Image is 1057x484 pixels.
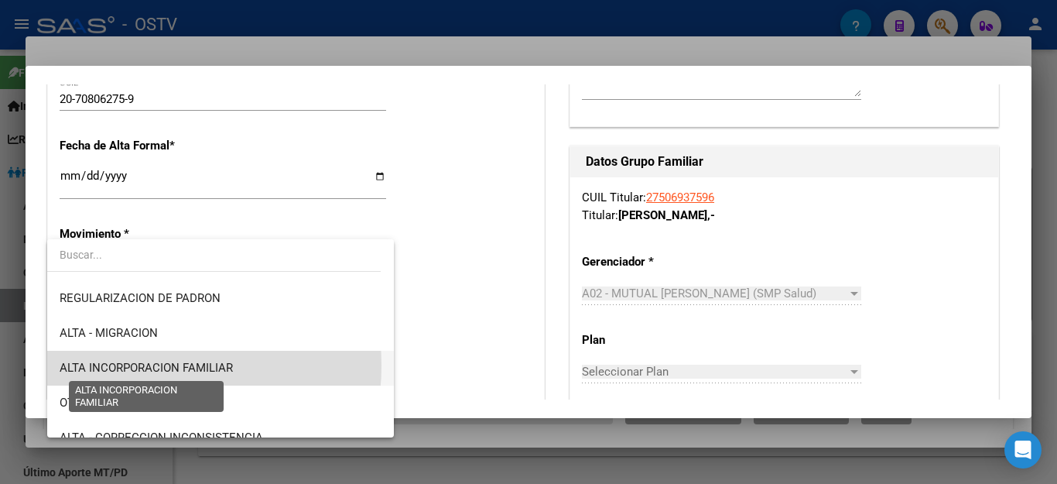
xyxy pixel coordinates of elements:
span: OTROS [60,396,96,410]
span: ALTA - CORRECCION INCONSISTENCIA [60,431,263,445]
div: Open Intercom Messenger [1004,431,1042,469]
span: ALTA - MIGRACION [60,326,158,340]
span: ALTA INCORPORACION FAMILIAR [60,361,233,375]
span: REGULARIZACION DE PADRON [60,291,221,305]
